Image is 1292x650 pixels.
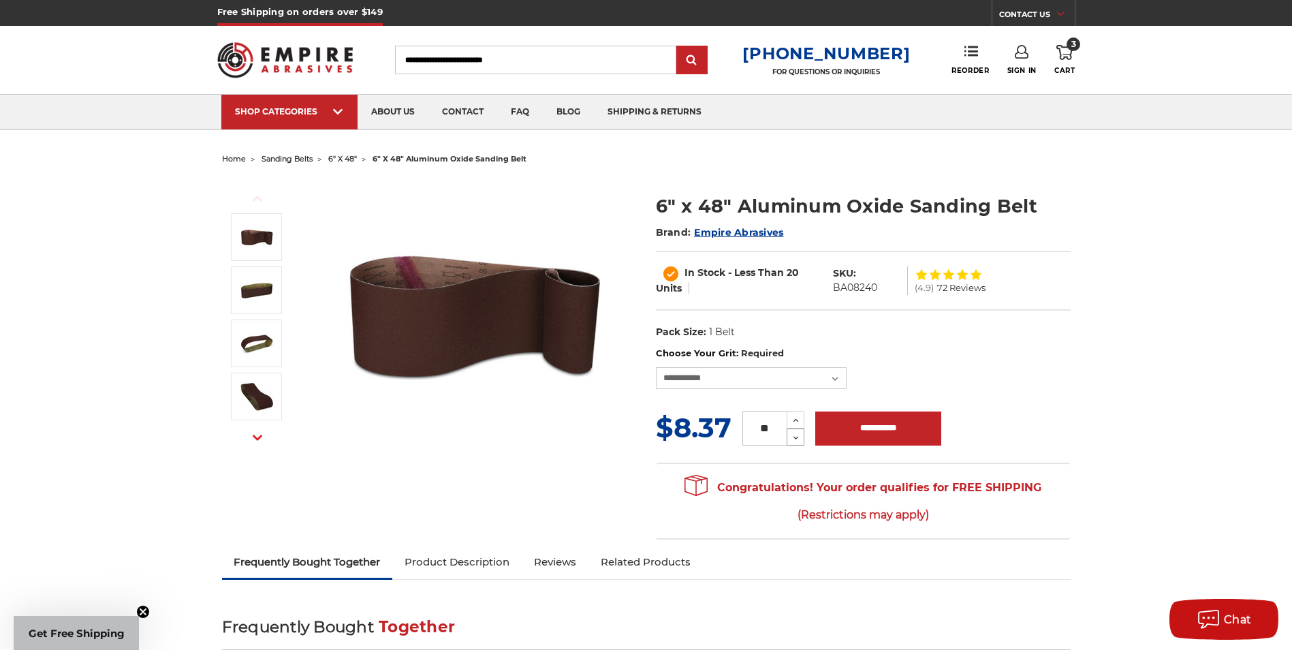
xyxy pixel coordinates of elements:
[787,266,799,279] span: 20
[338,179,611,451] img: 6" x 48" Aluminum Oxide Sanding Belt
[684,474,1041,529] span: Congratulations! Your order qualifies for FREE SHIPPING
[678,47,706,74] input: Submit
[742,67,910,76] p: FOR QUESTIONS OR INQUIRIES
[741,347,784,358] small: Required
[14,616,139,650] div: Get Free ShippingClose teaser
[656,325,706,339] dt: Pack Size:
[241,184,274,213] button: Previous
[656,226,691,238] span: Brand:
[1067,37,1080,51] span: 3
[136,605,150,619] button: Close teaser
[709,325,735,339] dd: 1 Belt
[543,95,594,129] a: blog
[728,266,784,279] span: - Less Than
[1054,66,1075,75] span: Cart
[594,95,715,129] a: shipping & returns
[29,627,125,640] span: Get Free Shipping
[951,66,989,75] span: Reorder
[656,347,1071,360] label: Choose Your Grit:
[1224,613,1252,626] span: Chat
[235,106,344,117] div: SHOP CATEGORIES
[379,617,455,636] span: Together
[240,273,274,307] img: 6" x 48" AOX Sanding Belt
[833,281,877,295] dd: BA08240
[428,95,497,129] a: contact
[742,44,910,63] a: [PHONE_NUMBER]
[999,7,1075,26] a: CONTACT US
[656,193,1071,219] h1: 6" x 48" Aluminum Oxide Sanding Belt
[222,617,374,636] span: Frequently Bought
[1007,66,1037,75] span: Sign In
[656,411,731,444] span: $8.37
[392,547,522,577] a: Product Description
[694,226,783,238] a: Empire Abrasives
[1169,599,1278,640] button: Chat
[1054,45,1075,75] a: 3 Cart
[656,282,682,294] span: Units
[222,547,393,577] a: Frequently Bought Together
[684,501,1041,528] span: (Restrictions may apply)
[222,154,246,164] a: home
[217,33,353,87] img: Empire Abrasives
[240,380,274,414] img: 6" x 48" Sanding Belt - AOX
[358,95,428,129] a: about us
[951,45,989,74] a: Reorder
[833,266,856,281] dt: SKU:
[522,547,588,577] a: Reviews
[240,326,274,360] img: 6" x 48" Sanding Belt - Aluminum Oxide
[684,266,725,279] span: In Stock
[915,283,934,292] span: (4.9)
[328,154,357,164] a: 6" x 48"
[240,220,274,254] img: 6" x 48" Aluminum Oxide Sanding Belt
[588,547,703,577] a: Related Products
[241,423,274,452] button: Next
[497,95,543,129] a: faq
[262,154,313,164] a: sanding belts
[373,154,526,164] span: 6" x 48" aluminum oxide sanding belt
[937,283,986,292] span: 72 Reviews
